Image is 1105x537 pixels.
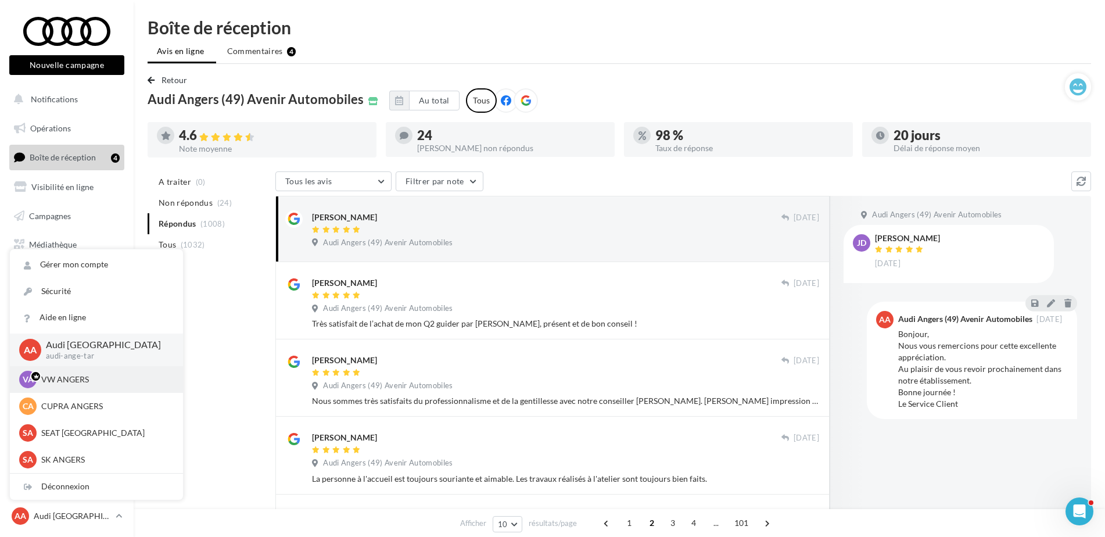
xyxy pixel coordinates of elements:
span: AA [15,510,26,522]
div: 20 jours [894,129,1082,142]
a: Boîte de réception4 [7,145,127,170]
button: Au total [389,91,460,110]
button: 10 [493,516,522,532]
button: Au total [409,91,460,110]
span: Audi Angers (49) Avenir Automobiles [323,458,453,468]
p: Audi [GEOGRAPHIC_DATA] [46,338,164,352]
span: Audi Angers (49) Avenir Automobiles [872,210,1002,220]
a: Opérations [7,116,127,141]
div: Nous sommes très satisfaits du professionnalisme et de la gentillesse avec notre conseiller [PERS... [312,395,819,407]
button: Nouvelle campagne [9,55,124,75]
button: Retour [148,73,192,87]
span: 10 [498,520,508,529]
span: Audi Angers (49) Avenir Automobiles [148,93,364,106]
span: 1 [620,514,638,532]
span: AA [879,314,891,325]
span: 101 [730,514,754,532]
span: SA [23,454,33,466]
span: Boîte de réception [30,152,96,162]
a: Aide en ligne [10,305,183,331]
div: 4 [111,153,120,163]
div: [PERSON_NAME] [312,212,377,223]
span: Médiathèque [29,239,77,249]
span: Commentaires [227,45,283,57]
span: SA [23,427,33,439]
p: SEAT [GEOGRAPHIC_DATA] [41,427,169,439]
span: Tous [159,239,176,250]
span: [DATE] [1036,316,1062,323]
p: audi-ange-tar [46,351,164,361]
span: Visibilité en ligne [31,182,94,192]
span: ... [707,514,726,532]
div: Boîte de réception [148,19,1091,36]
div: 4.6 [179,129,367,142]
span: (0) [196,177,206,187]
span: [DATE] [794,213,819,223]
div: 24 [417,129,605,142]
span: JD [857,237,866,249]
span: 3 [663,514,682,532]
span: Audi Angers (49) Avenir Automobiles [323,238,453,248]
span: Non répondus [159,197,213,209]
span: AA [24,343,37,356]
span: [DATE] [794,356,819,366]
div: La personne à l'accueil est toujours souriante et aimable. Les travaux réalisés à l'atelier sont ... [312,473,819,485]
a: Campagnes [7,204,127,228]
span: Campagnes [29,210,71,220]
div: [PERSON_NAME] non répondus [417,144,605,152]
a: Visibilité en ligne [7,175,127,199]
span: Audi Angers (49) Avenir Automobiles [323,303,453,314]
iframe: Intercom live chat [1065,497,1093,525]
div: 4 [287,47,296,56]
span: 2 [643,514,661,532]
p: SK ANGERS [41,454,169,466]
p: CUPRA ANGERS [41,400,169,412]
span: [DATE] [794,433,819,443]
span: [DATE] [794,278,819,289]
span: A traiter [159,176,191,188]
a: Médiathèque [7,232,127,257]
div: Note moyenne [179,145,367,153]
div: 98 % [655,129,844,142]
span: CA [23,400,34,412]
div: [PERSON_NAME] [312,432,377,443]
div: [PERSON_NAME] [875,234,940,242]
span: Tous les avis [285,176,332,186]
div: Très satisfait de l’achat de mon Q2 guider par [PERSON_NAME], présent et de bon conseil ! [312,318,819,330]
span: Notifications [31,94,78,104]
div: [PERSON_NAME] [312,277,377,289]
span: [DATE] [875,259,900,269]
div: Tous [466,88,497,113]
span: Afficher [460,518,486,529]
span: Retour [162,75,188,85]
span: résultats/page [529,518,577,529]
div: Taux de réponse [655,144,844,152]
span: Audi Angers (49) Avenir Automobiles [323,381,453,391]
a: AA Audi [GEOGRAPHIC_DATA] [9,505,124,527]
div: Délai de réponse moyen [894,144,1082,152]
a: Sécurité [10,278,183,305]
span: VA [23,374,34,385]
span: (24) [217,198,232,207]
p: Audi [GEOGRAPHIC_DATA] [34,510,111,522]
span: (1032) [181,240,205,249]
p: VW ANGERS [41,374,169,385]
span: 4 [684,514,703,532]
button: Filtrer par note [396,171,483,191]
span: Opérations [30,123,71,133]
a: PLV et print personnalisable [7,262,127,296]
button: Tous les avis [275,171,392,191]
button: Notifications [7,87,122,112]
div: Bonjour, Nous vous remercions pour cette excellente appréciation. Au plaisir de vous revoir proch... [898,328,1068,410]
div: Déconnexion [10,474,183,500]
a: Gérer mon compte [10,252,183,278]
div: [PERSON_NAME] [312,355,377,366]
div: Audi Angers (49) Avenir Automobiles [898,315,1032,323]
